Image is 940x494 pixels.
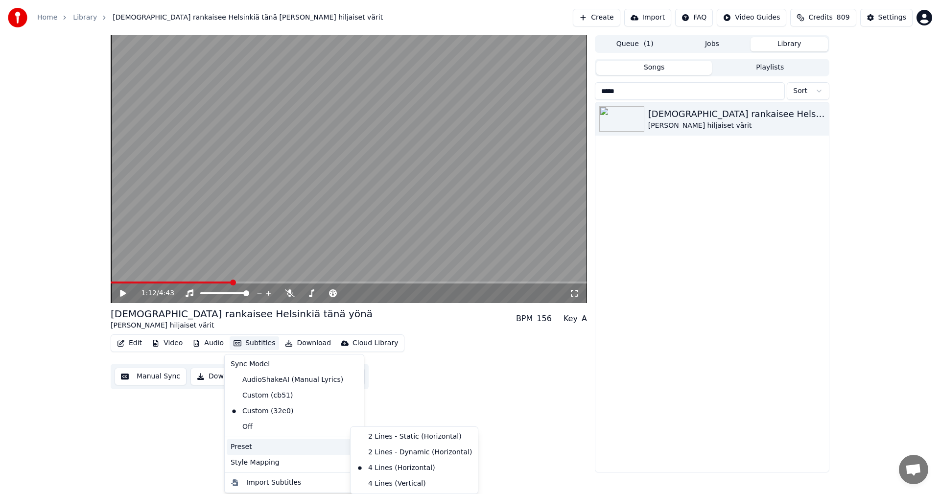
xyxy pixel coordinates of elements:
div: Sync Model [227,356,362,372]
button: Settings [860,9,913,26]
div: Cloud Library [352,338,398,348]
div: AudioShakeAI (Manual Lyrics) [227,372,347,388]
span: 4:43 [159,288,174,298]
div: 4 Lines (Horizontal) [352,460,476,476]
div: 2 Lines - Static (Horizontal) [352,429,476,445]
button: Import [624,9,671,26]
div: Preset [227,439,362,455]
span: Sort [793,86,807,96]
button: Songs [596,61,712,75]
button: Download Video [190,368,270,385]
div: A [582,313,587,325]
button: Video [148,336,187,350]
span: 809 [837,13,850,23]
button: Playlists [712,61,828,75]
div: [PERSON_NAME] hiljaiset värit [111,321,373,330]
button: Audio [188,336,228,350]
button: Subtitles [230,336,279,350]
div: Style Mapping [227,455,362,470]
div: [DEMOGRAPHIC_DATA] rankaisee Helsinkiä tänä yönä [648,107,825,121]
button: FAQ [675,9,713,26]
nav: breadcrumb [37,13,383,23]
button: Credits809 [790,9,856,26]
div: 4 Lines (Vertical) [352,476,476,492]
button: Video Guides [717,9,786,26]
button: Manual Sync [115,368,187,385]
button: Create [573,9,620,26]
div: Avoin keskustelu [899,455,928,484]
div: [DEMOGRAPHIC_DATA] rankaisee Helsinkiä tänä yönä [111,307,373,321]
div: [PERSON_NAME] hiljaiset värit [648,121,825,131]
button: Jobs [674,37,751,51]
div: Key [564,313,578,325]
div: Off [227,419,362,435]
div: 156 [537,313,552,325]
div: 2 Lines - Dynamic (Horizontal) [352,445,476,460]
button: Library [751,37,828,51]
div: Custom (32e0) [227,403,297,419]
span: 1:12 [141,288,157,298]
div: Custom (cb51) [227,388,297,403]
a: Library [73,13,97,23]
img: youka [8,8,27,27]
div: BPM [516,313,533,325]
div: Settings [878,13,906,23]
button: Edit [113,336,146,350]
button: Download [281,336,335,350]
button: Queue [596,37,674,51]
div: Import Subtitles [246,478,301,488]
span: Credits [808,13,832,23]
a: Home [37,13,57,23]
span: ( 1 ) [644,39,654,49]
div: / [141,288,165,298]
span: [DEMOGRAPHIC_DATA] rankaisee Helsinkiä tänä [PERSON_NAME] hiljaiset värit [113,13,383,23]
